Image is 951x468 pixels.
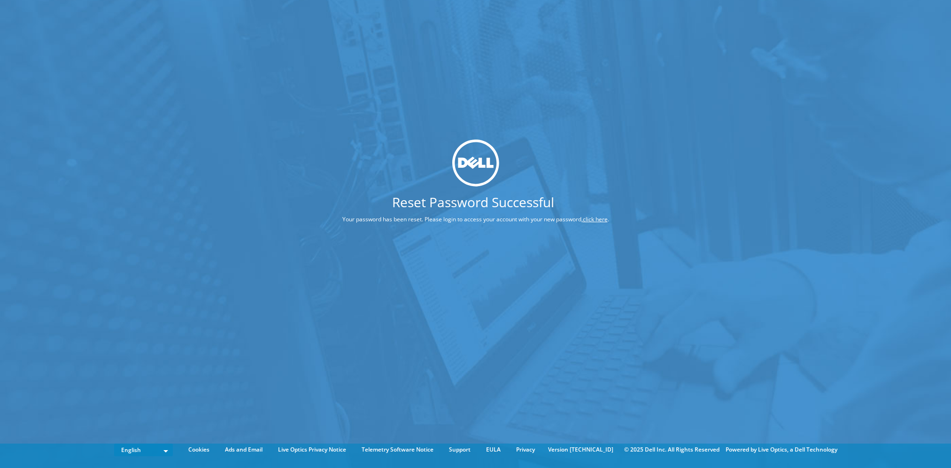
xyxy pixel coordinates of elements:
[619,445,724,455] li: © 2025 Dell Inc. All Rights Reserved
[218,445,270,455] a: Ads and Email
[479,445,508,455] a: EULA
[583,215,608,223] a: click here
[181,445,216,455] a: Cookies
[442,445,478,455] a: Support
[271,445,353,455] a: Live Optics Privacy Notice
[509,445,542,455] a: Privacy
[307,214,644,225] p: Your password has been reset. Please login to access your account with your new password, .
[726,445,837,455] li: Powered by Live Optics, a Dell Technology
[543,445,618,455] li: Version [TECHNICAL_ID]
[307,195,640,209] h1: Reset Password Successful
[452,140,499,187] img: dell_svg_logo.svg
[355,445,441,455] a: Telemetry Software Notice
